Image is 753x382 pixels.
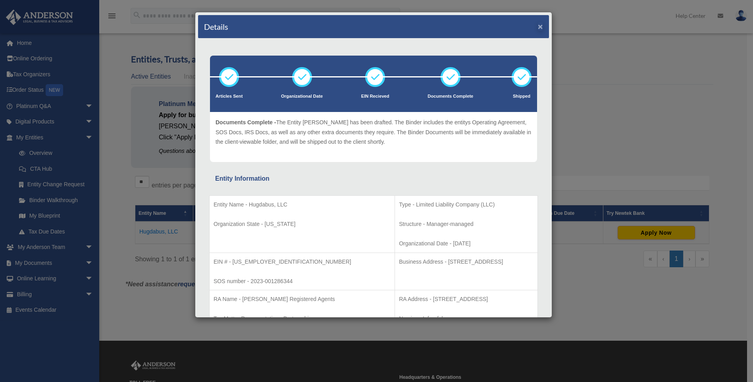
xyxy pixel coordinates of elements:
[216,119,276,125] span: Documents Complete -
[399,314,533,324] p: Nominee Info - false
[399,239,533,249] p: Organizational Date - [DATE]
[216,93,243,100] p: Articles Sent
[215,173,532,184] div: Entity Information
[214,294,391,304] p: RA Name - [PERSON_NAME] Registered Agents
[399,200,533,210] p: Type - Limited Liability Company (LLC)
[281,93,323,100] p: Organizational Date
[361,93,389,100] p: EIN Recieved
[428,93,473,100] p: Documents Complete
[214,200,391,210] p: Entity Name - Hugdabus, LLC
[214,257,391,267] p: EIN # - [US_EMPLOYER_IDENTIFICATION_NUMBER]
[399,219,533,229] p: Structure - Manager-managed
[214,276,391,286] p: SOS number - 2023-001286344
[204,21,228,32] h4: Details
[399,294,533,304] p: RA Address - [STREET_ADDRESS]
[214,219,391,229] p: Organization State - [US_STATE]
[512,93,532,100] p: Shipped
[399,257,533,267] p: Business Address - [STREET_ADDRESS]
[214,314,391,324] p: Tax Matter Representative - Partnership
[538,22,543,31] button: ×
[216,118,532,147] p: The Entity [PERSON_NAME] has been drafted. The Binder includes the entitys Operating Agreement, S...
